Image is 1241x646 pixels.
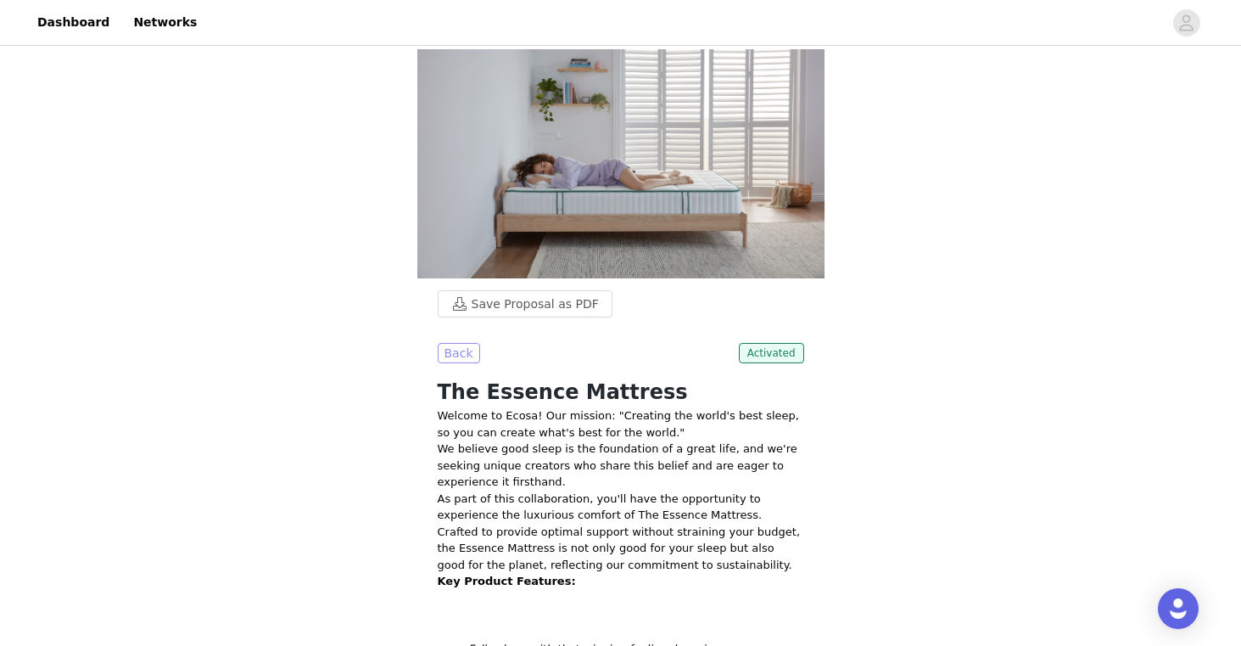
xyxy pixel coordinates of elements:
div: avatar [1178,9,1194,37]
h1: The Essence Mattress [438,377,804,407]
button: Save Proposal as PDF [438,290,612,317]
a: Networks [123,3,207,42]
div: Open Intercom Messenger [1158,588,1199,629]
span: Activated [739,343,804,363]
p: We believe good sleep is the foundation of a great life, and we're seeking unique creators who sh... [438,441,804,491]
a: Dashboard [27,3,120,42]
p: As part of this collaboration, you'll have the opportunity to experience the luxurious comfort of... [438,491,804,574]
img: campaign image [417,49,825,278]
strong: Key Product Features: [438,575,576,587]
button: Back [438,343,480,363]
p: Welcome to Ecosa! Our mission: "Creating the world's best sleep, so you can create what's best fo... [438,407,804,441]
